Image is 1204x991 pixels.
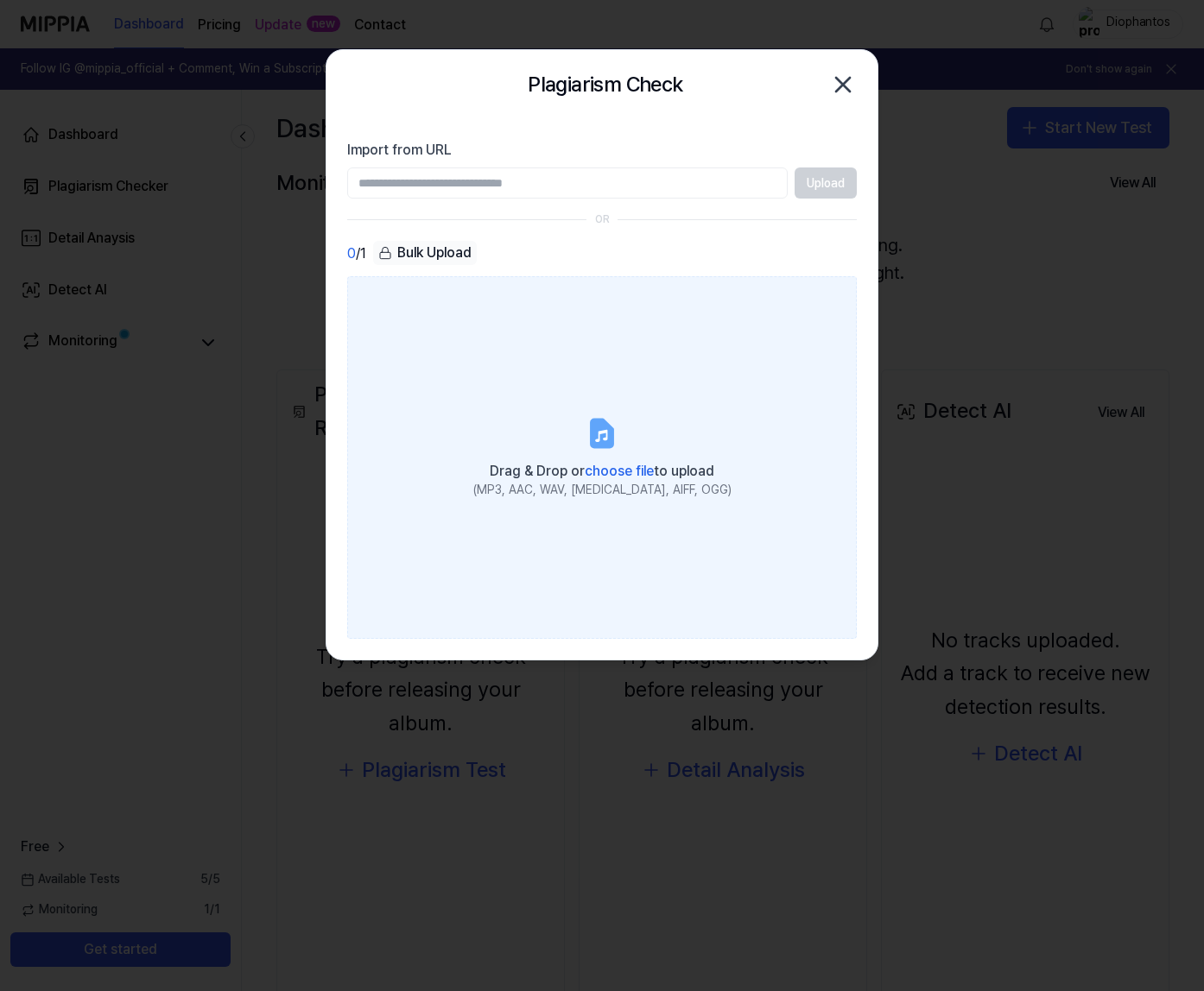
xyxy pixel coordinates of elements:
[347,241,366,266] div: / 1
[373,241,477,266] button: Bulk Upload
[347,243,356,264] span: 0
[585,463,654,479] span: choose file
[595,212,610,227] div: OR
[490,463,714,479] span: Drag & Drop or to upload
[473,482,732,499] div: (MP3, AAC, WAV, [MEDICAL_DATA], AIFF, OGG)
[347,140,857,161] label: Import from URL
[528,68,682,101] h2: Plagiarism Check
[373,241,477,265] div: Bulk Upload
